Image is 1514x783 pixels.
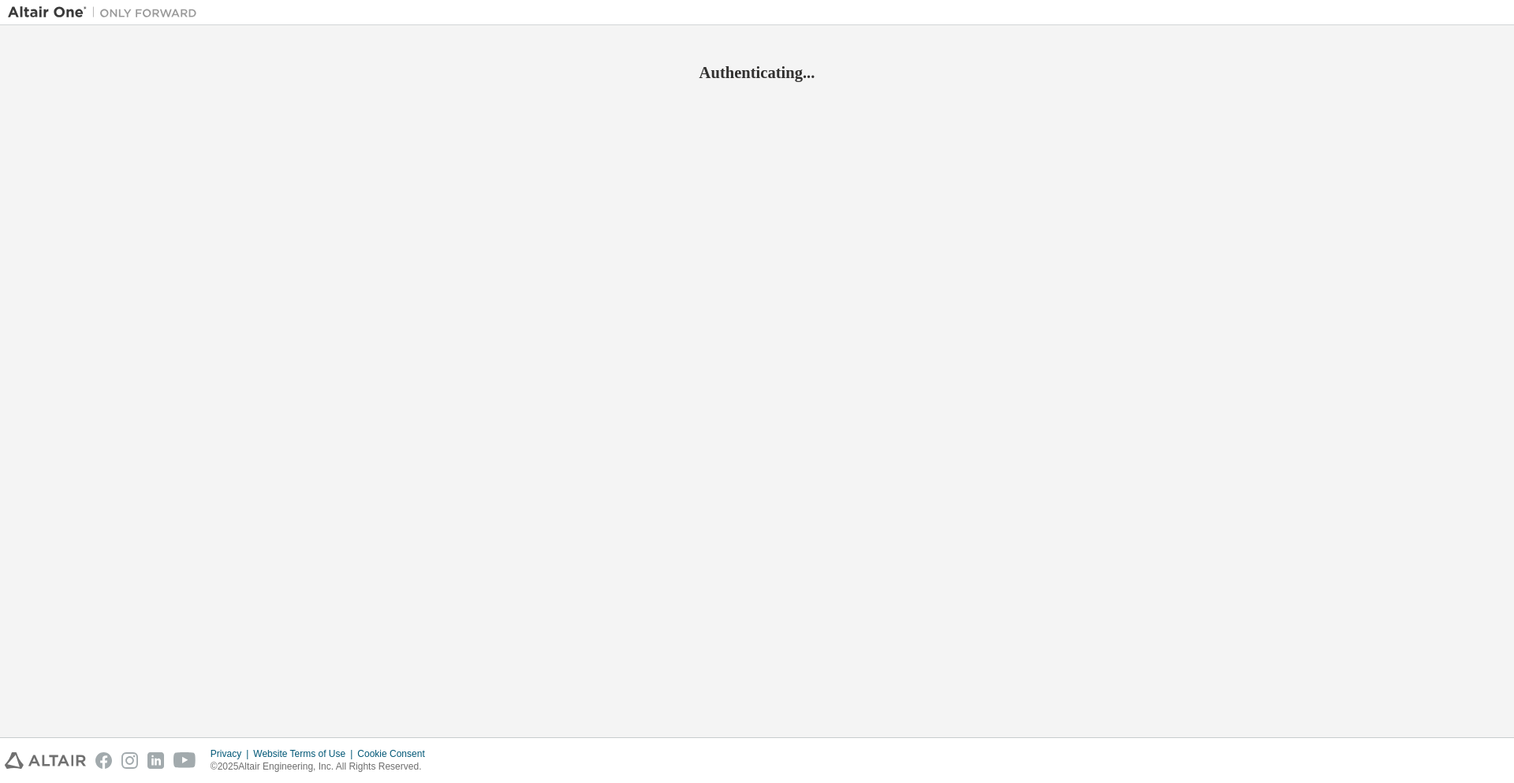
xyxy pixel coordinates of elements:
img: facebook.svg [95,752,112,769]
div: Website Terms of Use [253,748,357,760]
img: youtube.svg [173,752,196,769]
div: Privacy [211,748,253,760]
img: instagram.svg [121,752,138,769]
img: linkedin.svg [147,752,164,769]
p: © 2025 Altair Engineering, Inc. All Rights Reserved. [211,760,434,774]
img: Altair One [8,5,205,21]
h2: Authenticating... [8,62,1506,83]
div: Cookie Consent [357,748,434,760]
img: altair_logo.svg [5,752,86,769]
